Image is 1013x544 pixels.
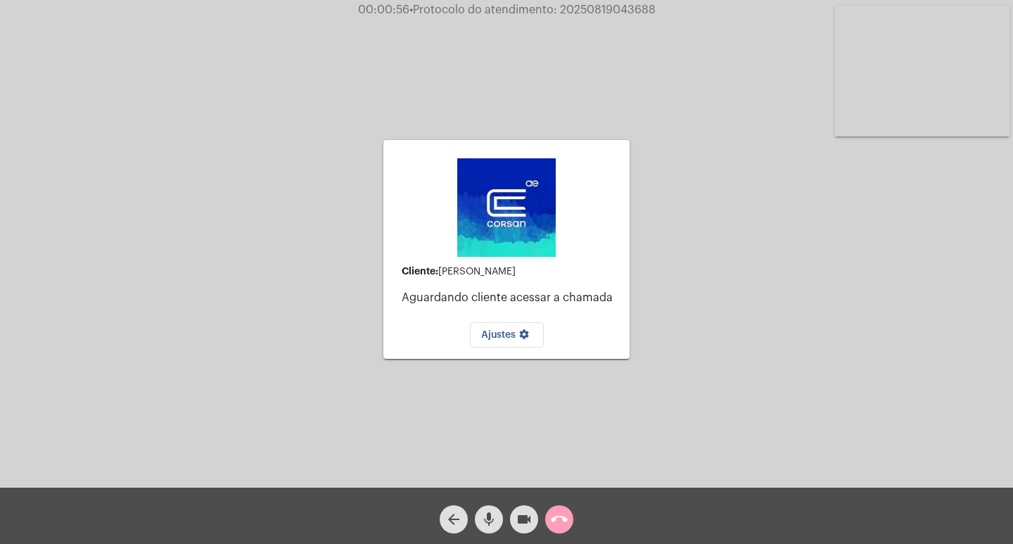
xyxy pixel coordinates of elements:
button: Ajustes [470,322,544,348]
strong: Cliente: [402,266,438,276]
img: d4669ae0-8c07-2337-4f67-34b0df7f5ae4.jpeg [457,158,556,257]
mat-icon: mic [480,511,497,528]
p: Aguardando cliente acessar a chamada [402,291,618,304]
mat-icon: arrow_back [445,511,462,528]
span: Protocolo do atendimento: 20250819043688 [409,4,656,15]
div: [PERSON_NAME] [402,266,618,277]
mat-icon: settings [516,329,533,346]
span: • [409,4,413,15]
span: Ajustes [481,330,533,340]
mat-icon: call_end [551,511,568,528]
mat-icon: videocam [516,511,533,528]
span: 00:00:56 [358,4,409,15]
